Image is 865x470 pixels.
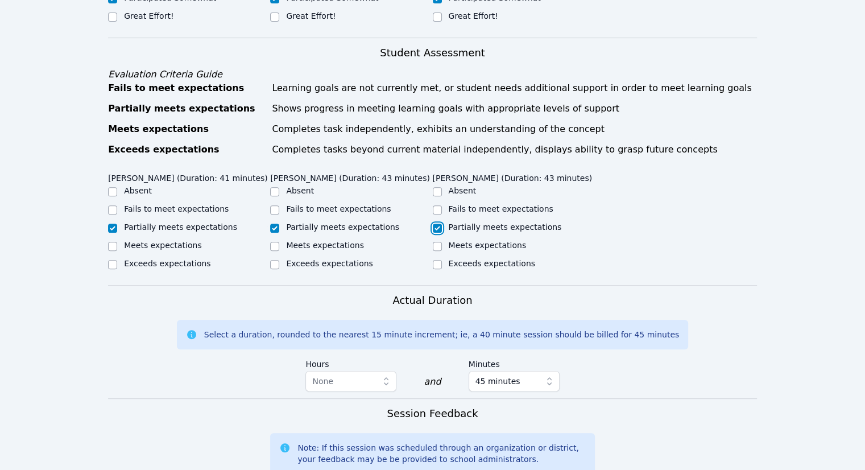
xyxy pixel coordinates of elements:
label: Minutes [469,354,560,371]
label: Exceeds expectations [449,259,535,268]
label: Great Effort! [449,11,498,20]
div: Learning goals are not currently met, or student needs additional support in order to meet learni... [272,81,757,95]
label: Partially meets expectations [286,222,399,232]
label: Meets expectations [449,241,527,250]
button: None [305,371,396,391]
button: 45 minutes [469,371,560,391]
label: Exceeds expectations [124,259,210,268]
div: Partially meets expectations [108,102,265,116]
h3: Session Feedback [387,406,478,422]
div: Evaluation Criteria Guide [108,68,757,81]
label: Fails to meet expectations [449,204,553,213]
div: Completes tasks beyond current material independently, displays ability to grasp future concepts [272,143,757,156]
label: Fails to meet expectations [286,204,391,213]
div: Exceeds expectations [108,143,265,156]
legend: [PERSON_NAME] (Duration: 41 minutes) [108,168,268,185]
label: Absent [286,186,314,195]
label: Hours [305,354,396,371]
label: Partially meets expectations [124,222,237,232]
div: Completes task independently, exhibits an understanding of the concept [272,122,757,136]
div: Select a duration, rounded to the nearest 15 minute increment; ie, a 40 minute session should be ... [204,329,679,340]
label: Meets expectations [286,241,364,250]
span: 45 minutes [475,374,520,388]
label: Meets expectations [124,241,202,250]
span: None [312,377,333,386]
label: Great Effort! [124,11,173,20]
h3: Student Assessment [108,45,757,61]
label: Fails to meet expectations [124,204,229,213]
label: Partially meets expectations [449,222,562,232]
label: Great Effort! [286,11,336,20]
label: Absent [124,186,152,195]
h3: Actual Duration [392,292,472,308]
label: Exceeds expectations [286,259,373,268]
label: Absent [449,186,477,195]
legend: [PERSON_NAME] (Duration: 43 minutes) [433,168,593,185]
div: Note: If this session was scheduled through an organization or district, your feedback may be be ... [297,442,585,465]
div: Shows progress in meeting learning goals with appropriate levels of support [272,102,757,116]
div: Meets expectations [108,122,265,136]
legend: [PERSON_NAME] (Duration: 43 minutes) [270,168,430,185]
div: Fails to meet expectations [108,81,265,95]
div: and [424,375,441,389]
